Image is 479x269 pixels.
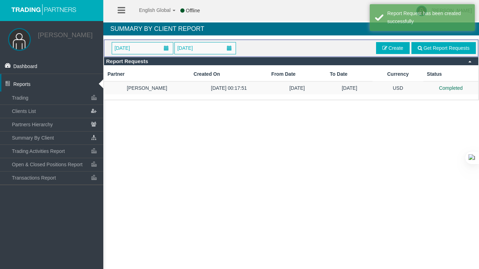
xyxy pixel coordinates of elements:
a: Partners Hierarchy [9,118,103,131]
th: Partner [104,67,190,81]
a: Summary By Client [9,132,103,144]
span: Clients List [12,108,36,114]
span: Create [389,45,403,51]
td: [PERSON_NAME] [104,81,190,94]
td: [DATE] [326,81,373,94]
a: Transactions Report [9,172,103,184]
th: To Date [326,67,373,81]
span: Get Report Requests [423,45,470,51]
h4: Summary By Client Report [103,22,479,35]
td: [DATE] 00:17:51 [190,81,268,94]
div: Report Request has been created successfully [387,9,470,26]
span: Offline [186,8,200,13]
a: Open & Closed Positions Report [9,158,103,171]
span: Dashboard [13,63,37,69]
span: Trading [12,95,28,101]
a: Clients List [9,105,103,117]
span: Partners Hierarchy [12,122,53,127]
td: Currency [373,67,423,81]
span: Transactions Report [12,175,56,181]
span: Reports [13,81,30,87]
th: Created On [190,67,268,81]
td: Completed [423,81,478,94]
span: Report Requests [106,58,148,64]
span: [DATE] [112,43,132,53]
a: [PERSON_NAME] [38,31,92,39]
th: From Date [268,67,326,81]
span: [DATE] [175,43,195,53]
span: Summary By Client [12,135,54,141]
th: Status [423,67,478,81]
span: Trading Activities Report [12,148,65,154]
span: Open & Closed Positions Report [12,162,83,167]
a: Trading [9,92,103,104]
td: USD [373,81,423,94]
span: English Global [130,7,171,13]
td: [DATE] [268,81,326,94]
a: Trading Activities Report [9,145,103,157]
img: logo.svg [9,4,79,15]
